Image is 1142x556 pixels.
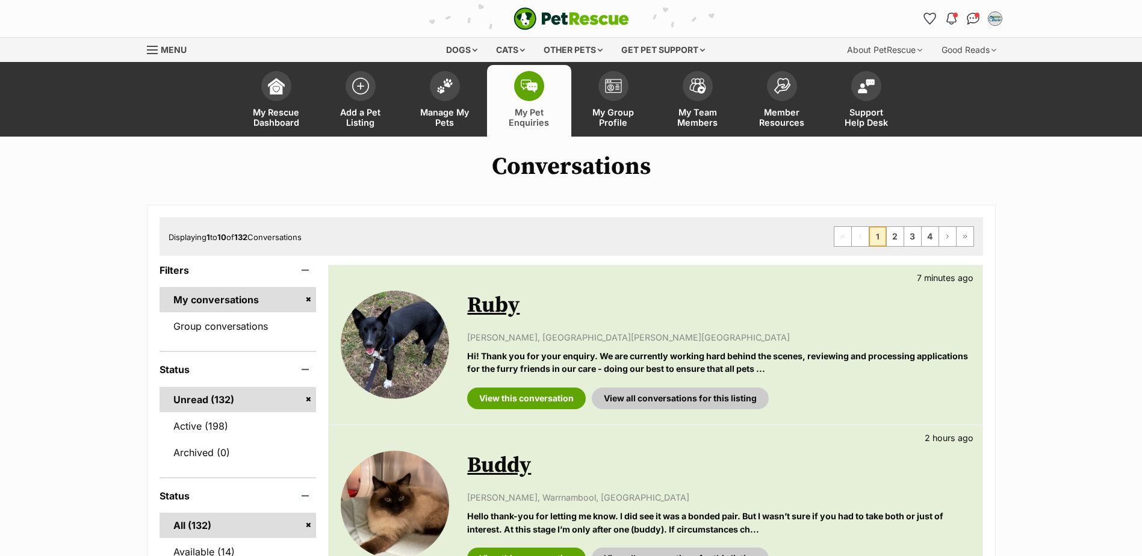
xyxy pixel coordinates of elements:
[467,510,970,536] p: Hello thank-you for letting me know. I did see it was a bonded pair. But I wasn’t sure if you had...
[904,227,921,246] a: Page 3
[946,13,956,25] img: notifications-46538b983faf8c2785f20acdc204bb7945ddae34d4c08c2a6579f10ce5e182be.svg
[656,65,740,137] a: My Team Members
[436,78,453,94] img: manage-my-pets-icon-02211641906a0b7f246fdf0571729dbe1e7629f14944591b6c1af311fb30b64b.svg
[234,65,318,137] a: My Rescue Dashboard
[160,413,317,439] a: Active (198)
[502,107,556,128] span: My Pet Enquiries
[774,78,790,94] img: member-resources-icon-8e73f808a243e03378d46382f2149f9095a855e16c252ad45f914b54edf8863c.svg
[160,387,317,412] a: Unread (132)
[834,226,974,247] nav: Pagination
[234,232,247,242] strong: 132
[922,227,939,246] a: Page 4
[318,65,403,137] a: Add a Pet Listing
[920,9,940,28] a: Favourites
[160,513,317,538] a: All (132)
[887,227,904,246] a: Page 2
[571,65,656,137] a: My Group Profile
[942,9,961,28] button: Notifications
[160,287,317,312] a: My conversations
[161,45,187,55] span: Menu
[671,107,725,128] span: My Team Members
[852,227,869,246] span: Previous page
[438,38,486,62] div: Dogs
[535,38,611,62] div: Other pets
[689,78,706,94] img: team-members-icon-5396bd8760b3fe7c0b43da4ab00e1e3bb1a5d9ba89233759b79545d2d3fc5d0d.svg
[989,13,1001,25] img: Alicia franklin profile pic
[521,79,538,93] img: pet-enquiries-icon-7e3ad2cf08bfb03b45e93fb7055b45f3efa6380592205ae92323e6603595dc1f.svg
[613,38,713,62] div: Get pet support
[985,9,1005,28] button: My account
[586,107,641,128] span: My Group Profile
[917,271,973,284] p: 7 minutes ago
[487,65,571,137] a: My Pet Enquiries
[939,227,956,246] a: Next page
[467,292,520,319] a: Ruby
[858,79,875,93] img: help-desk-icon-fdf02630f3aa405de69fd3d07c3f3aa587a6932b1a1747fa1d2bba05be0121f9.svg
[605,79,622,93] img: group-profile-icon-3fa3cf56718a62981997c0bc7e787c4b2cf8bcc04b72c1350f741eb67cf2f40e.svg
[967,13,979,25] img: chat-41dd97257d64d25036548639549fe6c8038ab92f7586957e7f3b1b290dea8141.svg
[160,314,317,339] a: Group conversations
[933,38,1005,62] div: Good Reads
[488,38,533,62] div: Cats
[403,65,487,137] a: Manage My Pets
[160,440,317,465] a: Archived (0)
[755,107,809,128] span: Member Resources
[824,65,908,137] a: Support Help Desk
[169,232,302,242] span: Displaying to of Conversations
[334,107,388,128] span: Add a Pet Listing
[268,78,285,94] img: dashboard-icon-eb2f2d2d3e046f16d808141f083e7271f6b2e854fb5c12c21221c1fb7104beca.svg
[920,9,1005,28] ul: Account quick links
[147,38,195,60] a: Menu
[160,364,317,375] header: Status
[869,227,886,246] span: Page 1
[249,107,303,128] span: My Rescue Dashboard
[467,331,970,344] p: [PERSON_NAME], [GEOGRAPHIC_DATA][PERSON_NAME][GEOGRAPHIC_DATA]
[964,9,983,28] a: Conversations
[341,291,449,399] img: Ruby
[592,388,769,409] a: View all conversations for this listing
[514,7,629,30] a: PetRescue
[957,227,973,246] a: Last page
[839,38,931,62] div: About PetRescue
[514,7,629,30] img: logo-e224e6f780fb5917bec1dbf3a21bbac754714ae5b6737aabdf751b685950b380.svg
[352,78,369,94] img: add-pet-listing-icon-0afa8454b4691262ce3f59096e99ab1cd57d4a30225e0717b998d2c9b9846f56.svg
[206,232,210,242] strong: 1
[740,65,824,137] a: Member Resources
[834,227,851,246] span: First page
[418,107,472,128] span: Manage My Pets
[467,491,970,504] p: [PERSON_NAME], Warrnambool, [GEOGRAPHIC_DATA]
[467,350,970,375] p: Hi! Thank you for your enquiry. We are currently working hard behind the scenes, reviewing and pr...
[839,107,893,128] span: Support Help Desk
[160,490,317,501] header: Status
[160,265,317,276] header: Filters
[467,388,586,409] a: View this conversation
[925,431,973,444] p: 2 hours ago
[467,452,531,479] a: Buddy
[217,232,226,242] strong: 10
